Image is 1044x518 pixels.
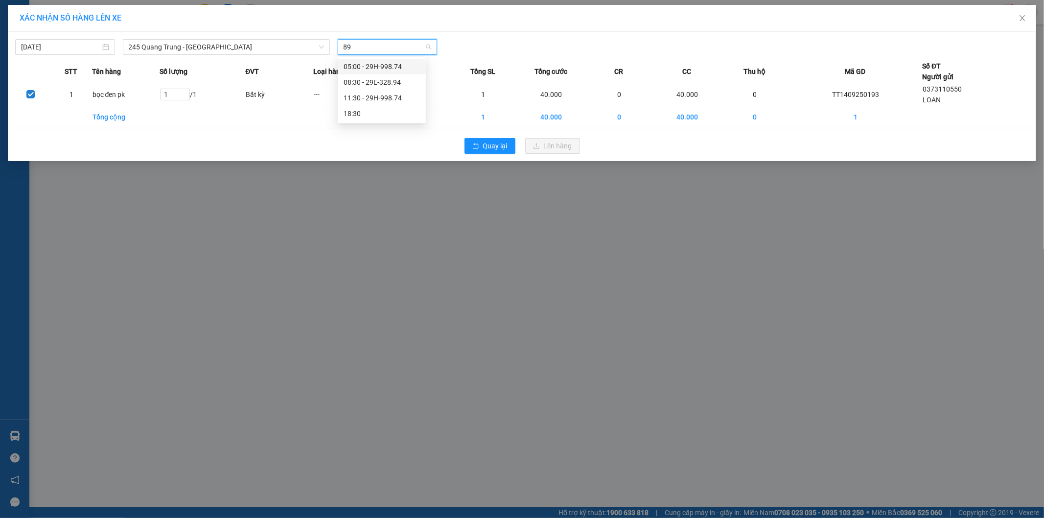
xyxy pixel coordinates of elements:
[245,83,313,106] td: Bất kỳ
[20,13,121,23] span: XÁC NHẬN SỐ HÀNG LÊN XE
[534,66,567,77] span: Tổng cước
[789,83,922,106] td: TT1409250193
[721,83,789,106] td: 0
[525,138,580,154] button: uploadLên hàng
[449,106,517,128] td: 1
[682,66,691,77] span: CC
[344,61,420,72] div: 05:00 - 29H-998.74
[721,106,789,128] td: 0
[92,83,160,106] td: bọc đen pk
[923,96,941,104] span: LOAN
[615,66,624,77] span: CR
[653,83,721,106] td: 40.000
[922,61,953,82] div: Số ĐT Người gửi
[160,83,245,106] td: / 1
[51,83,92,106] td: 1
[449,83,517,106] td: 1
[21,42,100,52] input: 14/09/2025
[92,106,160,128] td: Tổng cộng
[653,106,721,128] td: 40.000
[483,141,508,151] span: Quay lại
[464,138,515,154] button: rollbackQuay lại
[313,66,344,77] span: Loại hàng
[517,83,585,106] td: 40.000
[585,106,653,128] td: 0
[845,66,866,77] span: Mã GD
[245,66,259,77] span: ĐVT
[344,108,420,119] div: 18:30
[923,85,962,93] span: 0373110550
[789,106,922,128] td: 1
[517,106,585,128] td: 40.000
[313,83,381,106] td: ---
[160,66,187,77] span: Số lượng
[12,12,86,61] img: logo.jpg
[344,77,420,88] div: 08:30 - 29E-328.94
[12,67,146,99] b: GỬI : VP [GEOGRAPHIC_DATA]
[585,83,653,106] td: 0
[1019,14,1026,22] span: close
[344,93,420,103] div: 11:30 - 29H-998.74
[92,24,409,36] li: 271 - [PERSON_NAME] - [GEOGRAPHIC_DATA] - [GEOGRAPHIC_DATA]
[744,66,766,77] span: Thu hộ
[129,40,324,54] span: 245 Quang Trung - Thái Nguyên
[1009,5,1036,32] button: Close
[319,44,325,50] span: down
[65,66,77,77] span: STT
[470,66,495,77] span: Tổng SL
[472,142,479,150] span: rollback
[92,66,121,77] span: Tên hàng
